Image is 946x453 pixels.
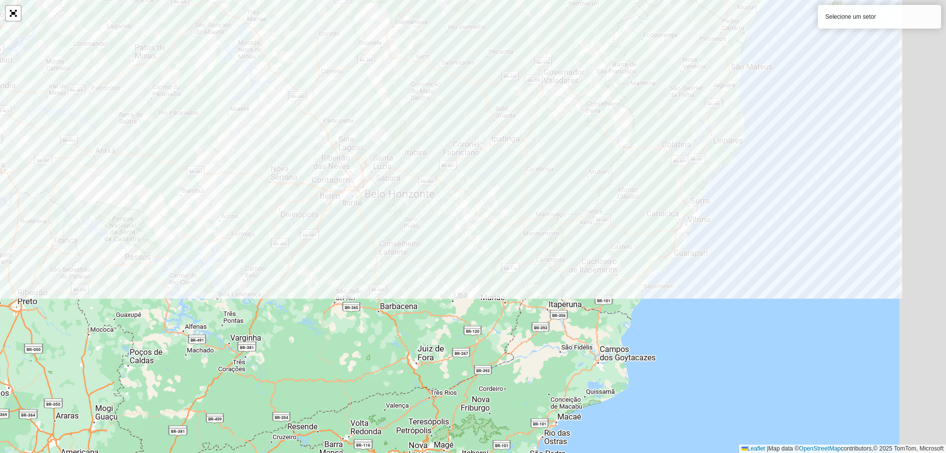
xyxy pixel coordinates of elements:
a: Leaflet [742,445,765,452]
span: | [767,445,768,452]
a: OpenStreetMap [799,445,841,452]
a: Abrir mapa em tela cheia [6,6,21,21]
div: Map data © contributors,© 2025 TomTom, Microsoft [739,445,946,453]
div: Selecione um setor [818,5,941,29]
